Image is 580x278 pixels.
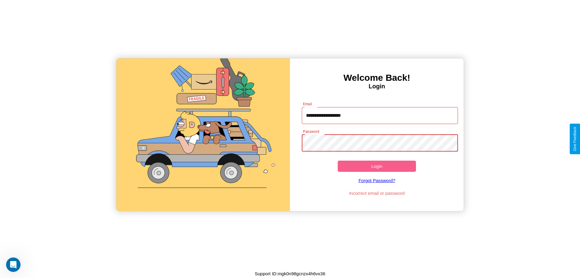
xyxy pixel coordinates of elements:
iframe: Intercom live chat [6,257,21,272]
label: Password [303,129,319,134]
label: Email [303,101,312,106]
a: Forgot Password? [299,172,455,189]
h4: Login [290,83,464,90]
button: Login [338,161,416,172]
p: Incorrect email or password [299,189,455,197]
p: Support ID: mgk0n98gcnzx4h6vx36 [255,270,325,278]
div: Give Feedback [573,127,577,151]
h3: Welcome Back! [290,73,464,83]
img: gif [116,58,290,211]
